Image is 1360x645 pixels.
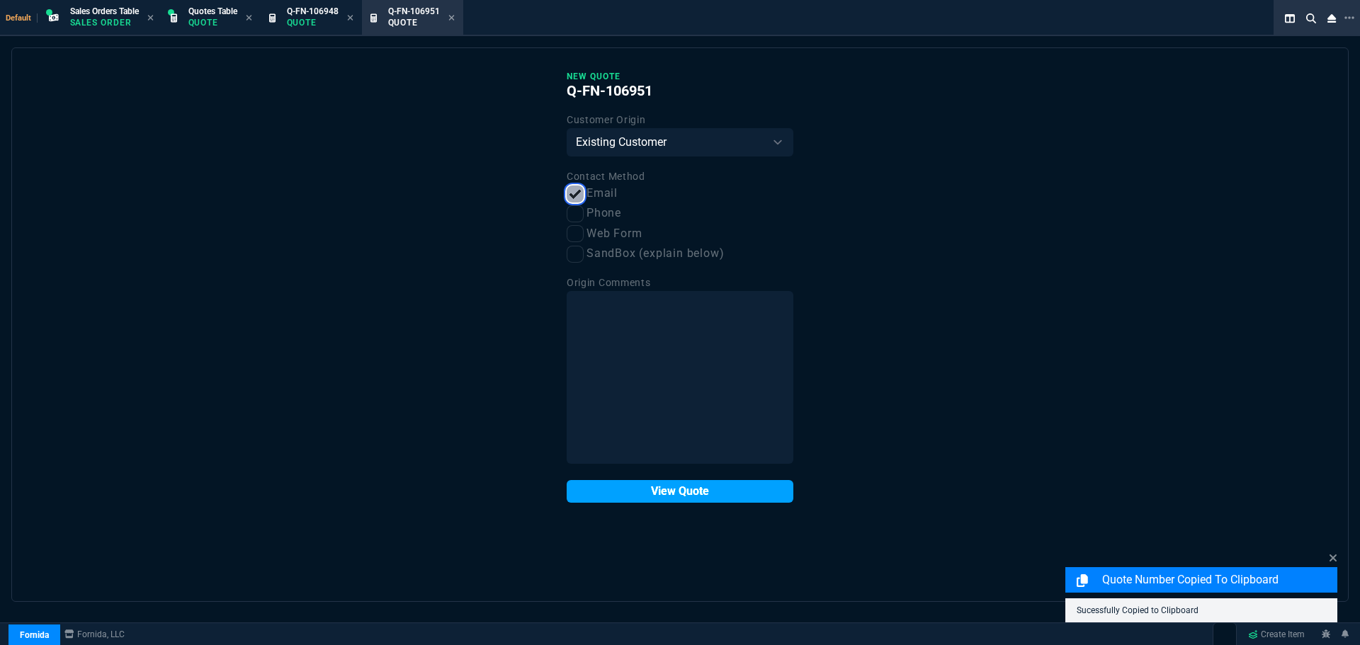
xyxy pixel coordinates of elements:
[147,13,154,24] nx-icon: Close Tab
[1102,571,1334,588] p: Quote Number Copied to Clipboard
[1242,624,1310,645] a: Create Item
[347,13,353,24] nx-icon: Close Tab
[287,17,339,28] p: Quote
[567,225,584,242] input: Web Form
[70,6,139,16] span: Sales Orders Table
[70,17,139,28] p: Sales Order
[567,114,646,125] label: Customer Origin
[60,628,129,641] a: msbcCompanyName
[567,245,793,263] label: SandBox (explain below)
[567,185,793,202] label: Email
[388,17,440,28] p: Quote
[448,13,455,24] nx-icon: Close Tab
[567,171,645,182] label: Contact Method
[388,6,440,16] span: Q-FN-106951
[567,71,793,82] p: New Quote
[567,185,584,202] input: Email
[246,13,252,24] nx-icon: Close Tab
[567,82,793,100] h4: Q-FN-106951
[567,480,793,503] button: View Quote
[567,277,651,288] label: Origin Comments
[567,225,793,243] label: Web Form
[6,13,38,23] span: Default
[1322,10,1342,27] nx-icon: Close Workbench
[188,6,237,16] span: Quotes Table
[287,6,339,16] span: Q-FN-106948
[567,205,793,222] label: Phone
[1077,604,1326,617] p: Sucessfully Copied to Clipboard
[188,17,237,28] p: Quote
[567,205,584,222] input: Phone
[1279,10,1300,27] nx-icon: Split Panels
[567,246,584,263] input: SandBox (explain below)
[1344,11,1354,25] nx-icon: Open New Tab
[1300,10,1322,27] nx-icon: Search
